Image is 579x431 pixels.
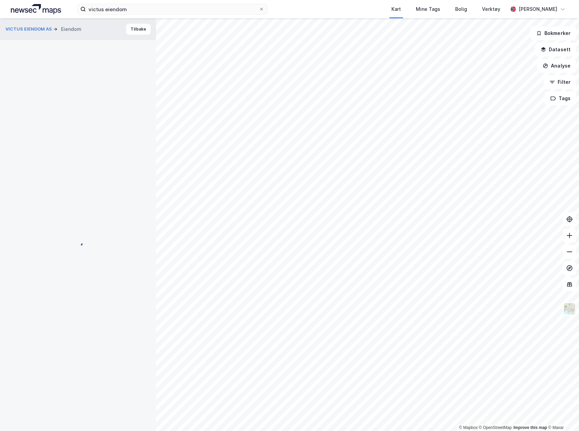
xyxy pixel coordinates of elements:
button: Analyse [537,59,576,73]
button: Tags [545,92,576,105]
img: spinner.a6d8c91a73a9ac5275cf975e30b51cfb.svg [73,237,83,248]
button: Datasett [535,43,576,56]
img: logo.a4113a55bc3d86da70a041830d287a7e.svg [11,4,61,14]
div: Verktøy [482,5,500,13]
button: Filter [544,75,576,89]
button: VICTUS EIENDOM AS [5,26,53,33]
button: Bokmerker [530,26,576,40]
img: Z [563,302,576,315]
div: Kart [391,5,401,13]
div: Bolig [455,5,467,13]
a: Improve this map [514,425,547,430]
a: Mapbox [459,425,478,430]
div: Mine Tags [416,5,440,13]
a: OpenStreetMap [479,425,512,430]
div: [PERSON_NAME] [519,5,557,13]
iframe: Chat Widget [545,398,579,431]
button: Tilbake [126,24,151,35]
input: Søk på adresse, matrikkel, gårdeiere, leietakere eller personer [86,4,259,14]
div: Eiendom [61,25,81,33]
